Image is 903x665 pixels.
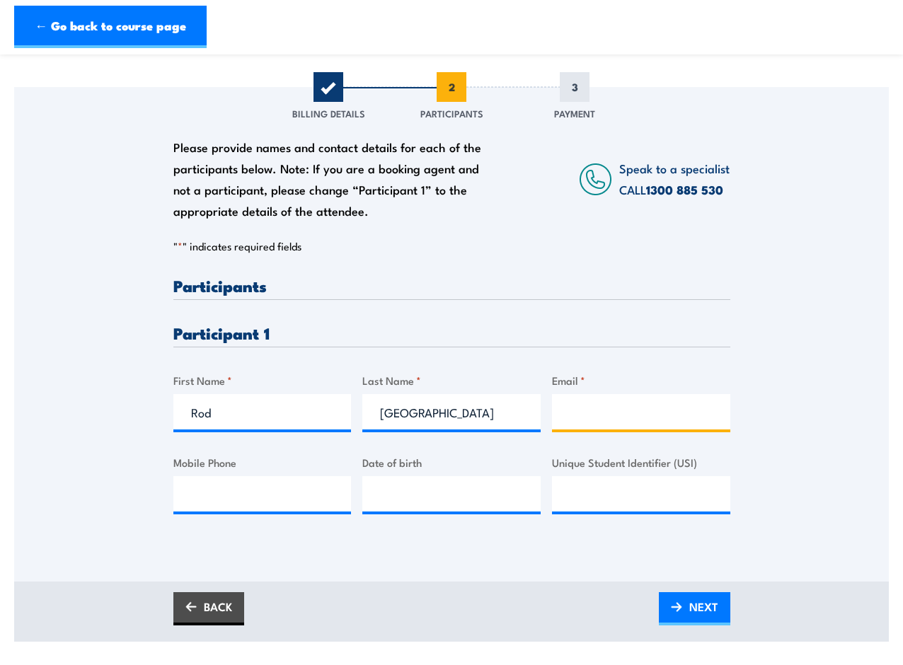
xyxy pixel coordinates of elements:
[552,372,730,388] label: Email
[437,72,466,102] span: 2
[420,106,483,120] span: Participants
[173,372,352,388] label: First Name
[173,137,495,221] div: Please provide names and contact details for each of the participants below. Note: If you are a b...
[362,372,541,388] label: Last Name
[173,277,730,294] h3: Participants
[689,588,718,625] span: NEXT
[560,72,589,102] span: 3
[292,106,365,120] span: Billing Details
[619,159,730,198] span: Speak to a specialist CALL
[173,454,352,470] label: Mobile Phone
[552,454,730,470] label: Unique Student Identifier (USI)
[314,72,343,102] span: 1
[173,592,244,625] a: BACK
[173,325,730,341] h3: Participant 1
[554,106,595,120] span: Payment
[362,454,541,470] label: Date of birth
[659,592,730,625] a: NEXT
[646,180,723,199] a: 1300 885 530
[14,6,207,48] a: ← Go back to course page
[173,239,730,253] p: " " indicates required fields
